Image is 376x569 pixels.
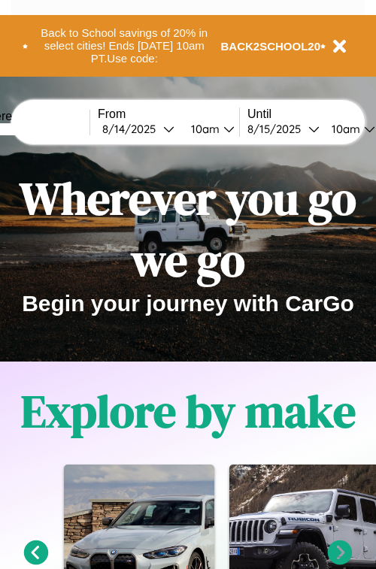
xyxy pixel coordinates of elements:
button: 8/14/2025 [98,121,179,137]
div: 10am [324,122,364,136]
button: 10am [179,121,239,137]
b: BACK2SCHOOL20 [221,40,321,53]
div: 8 / 14 / 2025 [102,122,163,136]
label: From [98,107,239,121]
h1: Explore by make [21,380,356,442]
div: 10am [183,122,223,136]
button: Back to School savings of 20% in select cities! Ends [DATE] 10am PT.Use code: [28,23,221,69]
div: 8 / 15 / 2025 [247,122,308,136]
